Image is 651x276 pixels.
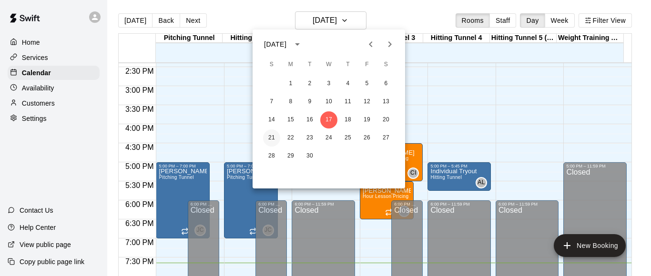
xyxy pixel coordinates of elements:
button: 7 [263,93,280,110]
button: 17 [320,111,337,128]
button: 22 [282,129,299,147]
button: 9 [301,93,318,110]
span: Thursday [339,55,356,74]
button: 8 [282,93,299,110]
span: Wednesday [320,55,337,74]
button: 25 [339,129,356,147]
button: 4 [339,75,356,92]
button: 26 [358,129,376,147]
button: 27 [377,129,395,147]
button: 15 [282,111,299,128]
button: 24 [320,129,337,147]
span: Tuesday [301,55,318,74]
button: Previous month [361,35,380,54]
button: 23 [301,129,318,147]
span: Sunday [263,55,280,74]
button: 13 [377,93,395,110]
span: Monday [282,55,299,74]
button: 10 [320,93,337,110]
button: 29 [282,148,299,165]
button: 21 [263,129,280,147]
button: Next month [380,35,399,54]
button: 5 [358,75,376,92]
button: 12 [358,93,376,110]
button: 3 [320,75,337,92]
button: 18 [339,111,356,128]
button: 19 [358,111,376,128]
span: Friday [358,55,376,74]
button: 6 [377,75,395,92]
button: 2 [301,75,318,92]
button: 28 [263,148,280,165]
div: [DATE] [264,39,286,49]
button: calendar view is open, switch to year view [289,36,305,52]
span: Saturday [377,55,395,74]
button: 14 [263,111,280,128]
button: 1 [282,75,299,92]
button: 30 [301,148,318,165]
button: 16 [301,111,318,128]
button: 20 [377,111,395,128]
button: 11 [339,93,356,110]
